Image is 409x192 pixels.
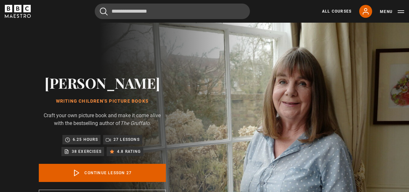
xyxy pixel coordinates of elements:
[39,112,166,127] p: Craft your own picture book and make it come alive with the bestselling author of .
[95,4,250,19] input: Search
[72,148,102,155] p: 38 exercises
[322,8,351,14] a: All Courses
[39,164,166,182] a: Continue lesson 27
[73,136,98,143] p: 6.25 hours
[39,74,166,91] h2: [PERSON_NAME]
[113,136,140,143] p: 27 lessons
[380,8,404,15] button: Toggle navigation
[100,7,108,16] button: Submit the search query
[117,148,141,155] p: 4.8 rating
[120,120,149,126] i: The Gruffalo
[5,5,31,18] svg: BBC Maestro
[39,99,166,104] h1: Writing Children's Picture Books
